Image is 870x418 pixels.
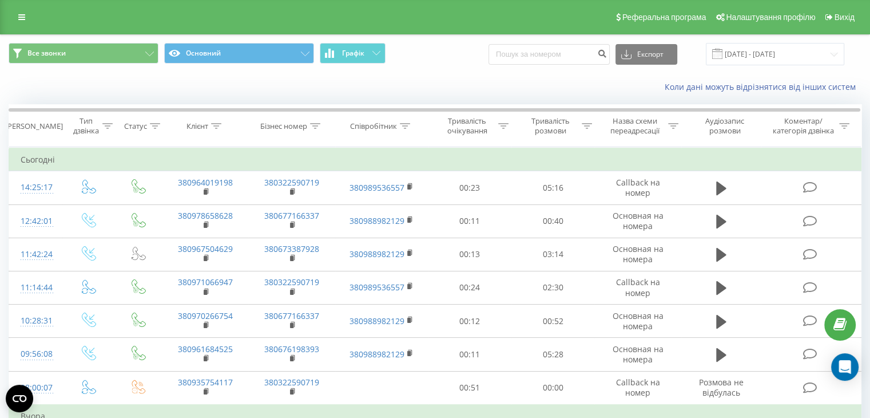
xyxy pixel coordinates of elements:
span: Графік [342,49,364,57]
a: 380988982129 [349,249,404,259]
a: 380677166337 [264,310,319,321]
span: Все звонки [27,49,66,58]
td: 03:14 [511,238,594,271]
div: Клієнт [186,121,208,131]
td: Основная на номера [594,238,681,271]
div: 10:28:31 [21,310,51,332]
td: Callback на номер [594,171,681,204]
a: 380988982129 [349,349,404,360]
div: Співробітник [350,121,397,131]
input: Пошук за номером [488,44,610,65]
td: 00:11 [428,204,511,238]
span: Вихід [835,13,855,22]
td: Сьогодні [9,148,861,171]
a: 380989536557 [349,282,404,293]
button: Експорт [615,44,677,65]
a: 380967504629 [178,243,233,254]
div: 08:00:07 [21,377,51,399]
span: Налаштування профілю [726,13,815,22]
div: Коментар/категорія дзвінка [769,116,836,136]
a: 380322590719 [264,277,319,287]
span: Реферальна програма [622,13,706,22]
div: Тривалість очікування [439,116,496,136]
button: Графік [320,43,386,64]
a: 380676198393 [264,344,319,354]
div: Тривалість розмови [522,116,579,136]
div: 14:25:17 [21,176,51,199]
button: Все звонки [9,43,158,64]
div: Тип дзвінка [72,116,99,136]
a: Коли дані можуть відрізнятися вiд інших систем [665,81,861,92]
td: 05:16 [511,171,594,204]
td: 02:30 [511,271,594,304]
td: 00:51 [428,371,511,405]
div: 09:56:08 [21,343,51,365]
div: 11:14:44 [21,277,51,299]
button: Основний [164,43,314,64]
a: 380322590719 [264,177,319,188]
a: 380988982129 [349,215,404,226]
td: Основная на номера [594,204,681,238]
td: 00:23 [428,171,511,204]
td: Основная на номера [594,305,681,338]
a: 380970266754 [178,310,233,321]
td: Callback на номер [594,371,681,405]
a: 380322590719 [264,377,319,388]
div: Бізнес номер [260,121,307,131]
td: 05:28 [511,338,594,371]
td: 00:13 [428,238,511,271]
div: Статус [124,121,147,131]
div: Назва схеми переадресації [605,116,665,136]
td: 00:24 [428,271,511,304]
a: 380988982129 [349,316,404,326]
a: 380673387928 [264,243,319,254]
a: 380935754117 [178,377,233,388]
a: 380978658628 [178,210,233,221]
td: 00:11 [428,338,511,371]
button: Open CMP widget [6,385,33,412]
a: 380971066947 [178,277,233,287]
a: 380677166337 [264,210,319,221]
div: [PERSON_NAME] [5,121,63,131]
a: 380989536557 [349,182,404,193]
a: 380961684525 [178,344,233,354]
div: 12:42:01 [21,210,51,232]
span: Розмова не відбулась [699,377,744,398]
td: Callback на номер [594,271,681,304]
a: 380964019198 [178,177,233,188]
td: 00:52 [511,305,594,338]
div: Open Intercom Messenger [831,353,859,381]
td: Основная на номера [594,338,681,371]
td: 00:40 [511,204,594,238]
div: 11:42:24 [21,243,51,266]
td: 00:12 [428,305,511,338]
td: 00:00 [511,371,594,405]
div: Аудіозапис розмови [692,116,758,136]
